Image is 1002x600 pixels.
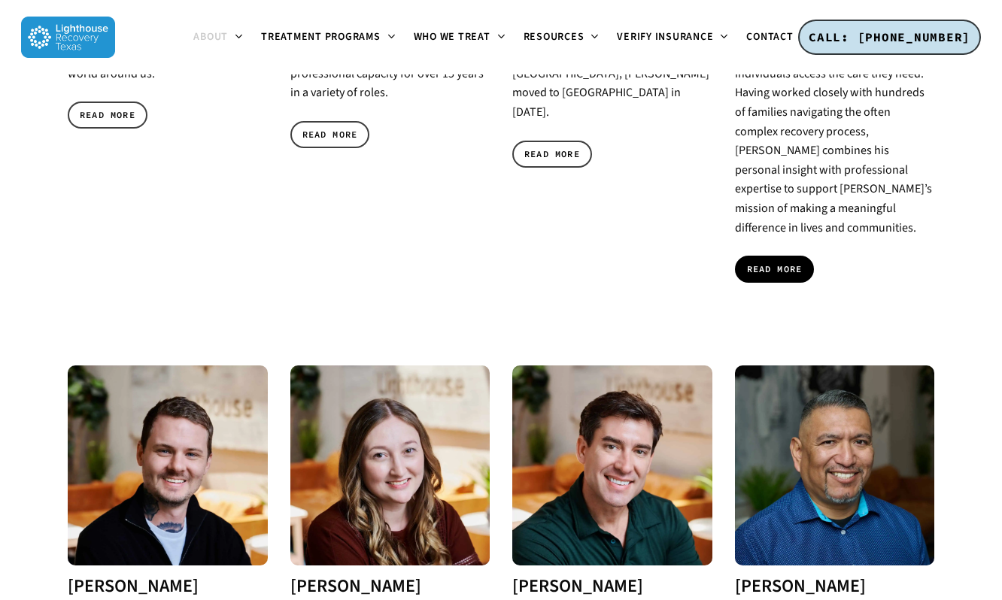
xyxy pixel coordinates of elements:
[798,20,981,56] a: CALL: [PHONE_NUMBER]
[80,108,135,123] span: READ MORE
[735,577,935,596] h3: [PERSON_NAME]
[414,29,490,44] span: Who We Treat
[737,32,817,44] a: Contact
[617,29,713,44] span: Verify Insurance
[515,32,609,44] a: Resources
[405,32,515,44] a: Who We Treat
[512,577,712,596] h3: [PERSON_NAME]
[68,102,147,129] a: READ MORE
[252,32,405,44] a: Treatment Programs
[261,29,381,44] span: Treatment Programs
[193,29,228,44] span: About
[747,262,803,277] span: READ MORE
[290,121,370,148] a: READ MORE
[809,29,970,44] span: CALL: [PHONE_NUMBER]
[524,147,580,162] span: READ MORE
[184,32,252,44] a: About
[302,127,358,142] span: READ MORE
[746,29,793,44] span: Contact
[608,32,737,44] a: Verify Insurance
[21,17,115,58] img: Lighthouse Recovery Texas
[524,29,584,44] span: Resources
[735,256,815,283] a: READ MORE
[512,141,592,168] a: READ MORE
[512,27,709,120] span: Originally from [GEOGRAPHIC_DATA], [GEOGRAPHIC_DATA], [PERSON_NAME] moved to [GEOGRAPHIC_DATA] in...
[290,577,490,596] h3: [PERSON_NAME]
[68,577,268,596] h3: [PERSON_NAME]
